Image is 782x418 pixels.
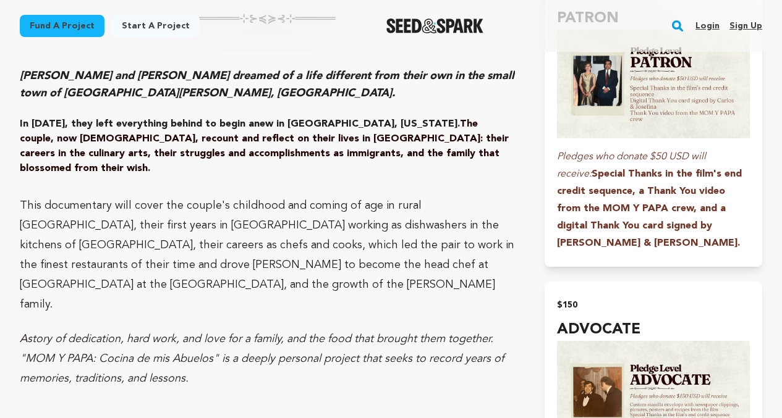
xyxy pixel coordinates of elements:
h4: ADVOCATE [557,319,750,341]
img: Seed&Spark Logo Dark Mode [386,19,483,33]
em: A [20,333,27,345]
a: Fund a project [20,15,104,37]
img: incentive [557,30,750,138]
a: Start a project [112,15,200,37]
em: Pledges who donate $50 USD will receive: [557,152,706,179]
strong: Special Thanks in the film's end credit sequence, a Thank You video from the MOM Y PAPA crew, and... [557,169,742,248]
em: story of dedication, hard work, and love for a family, and the food that brought them together. "... [20,333,504,384]
h2: $150 [557,296,750,314]
a: Sign up [729,16,762,36]
p: This documentary will cover the couple's childhood and coming of age in rural [GEOGRAPHIC_DATA], ... [20,196,515,314]
span: The couple, now [DEMOGRAPHIC_DATA], recount and reflect on their lives in [GEOGRAPHIC_DATA]: thei... [20,119,509,173]
h4: In [DATE], they left everything behind to begin anew in [GEOGRAPHIC_DATA], [US_STATE]. [20,117,515,176]
a: Login [695,16,720,36]
em: [PERSON_NAME] and [PERSON_NAME] dreamed of a life different from their own in the small town of [... [20,70,514,99]
a: Seed&Spark Homepage [386,19,483,33]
